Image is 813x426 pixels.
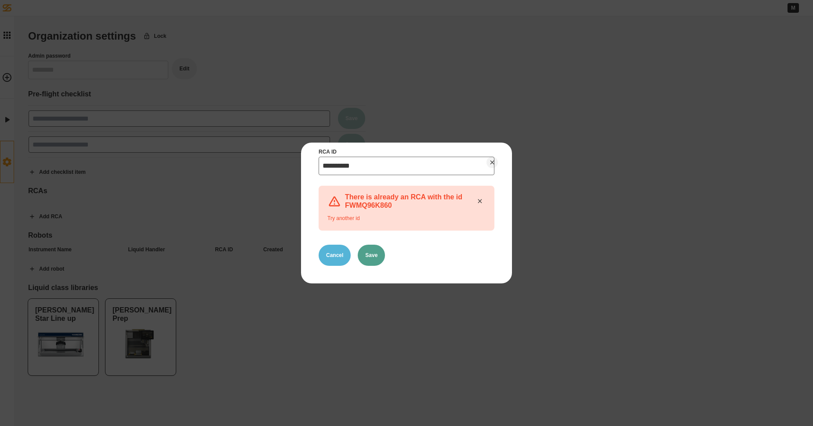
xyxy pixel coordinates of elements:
[327,215,360,222] div: Try another id
[319,245,351,266] button: Cancel
[319,149,337,157] label: RCA ID
[486,157,498,168] button: Close
[358,245,385,266] button: Save
[345,193,474,209] div: There is already an RCA with the id FWMQ96K860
